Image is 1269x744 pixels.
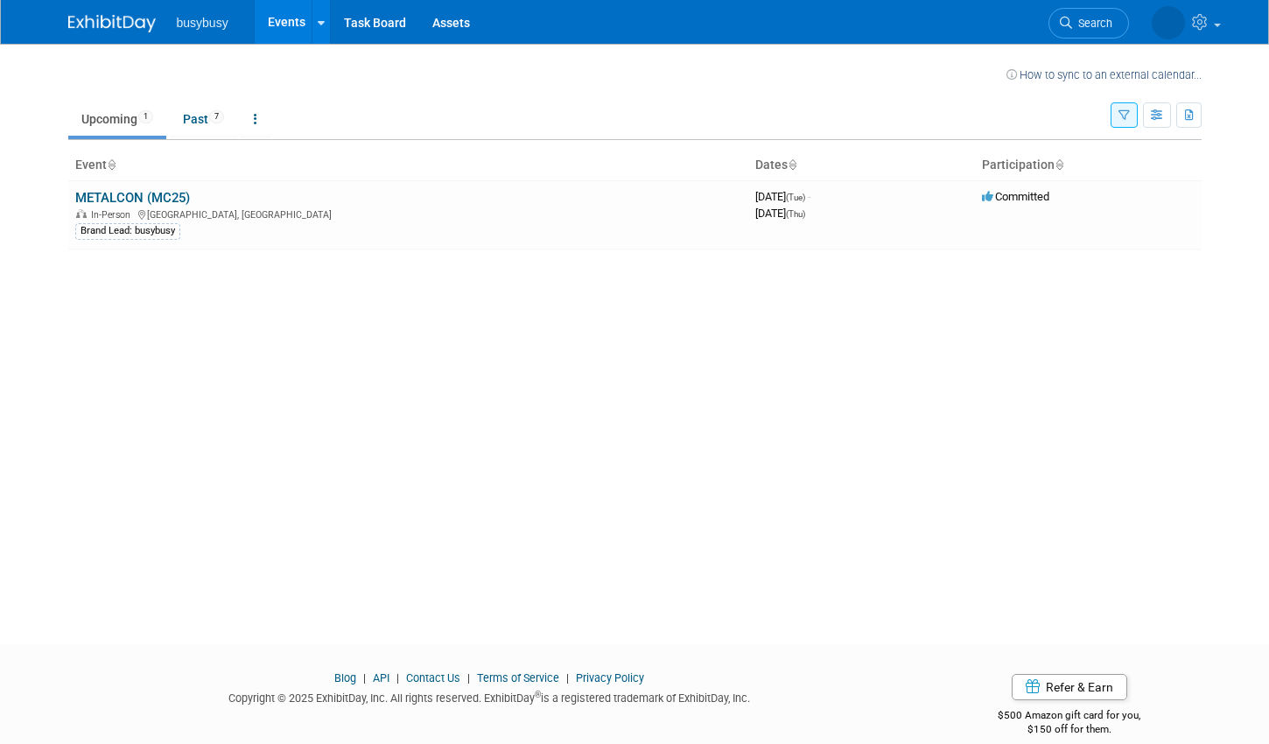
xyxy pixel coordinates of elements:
[1152,6,1185,39] img: Bridger Thurston
[786,209,805,219] span: (Thu)
[982,190,1049,203] span: Committed
[975,151,1202,180] th: Participation
[68,102,166,136] a: Upcoming1
[1072,17,1112,30] span: Search
[406,671,460,684] a: Contact Us
[359,671,370,684] span: |
[75,190,190,206] a: METALCON (MC25)
[209,110,224,123] span: 7
[76,209,87,218] img: In-Person Event
[138,110,153,123] span: 1
[1055,158,1063,172] a: Sort by Participation Type
[786,193,805,202] span: (Tue)
[75,223,180,239] div: Brand Lead: busybusy
[755,190,810,203] span: [DATE]
[177,16,228,30] span: busybusy
[392,671,403,684] span: |
[535,690,541,699] sup: ®
[91,209,136,221] span: In-Person
[755,207,805,220] span: [DATE]
[477,671,559,684] a: Terms of Service
[170,102,237,136] a: Past7
[373,671,389,684] a: API
[1012,674,1127,700] a: Refer & Earn
[463,671,474,684] span: |
[1006,68,1202,81] a: How to sync to an external calendar...
[68,686,912,706] div: Copyright © 2025 ExhibitDay, Inc. All rights reserved. ExhibitDay is a registered trademark of Ex...
[576,671,644,684] a: Privacy Policy
[788,158,796,172] a: Sort by Start Date
[1048,8,1129,39] a: Search
[68,15,156,32] img: ExhibitDay
[748,151,975,180] th: Dates
[68,151,748,180] th: Event
[808,190,810,203] span: -
[107,158,116,172] a: Sort by Event Name
[937,697,1201,737] div: $500 Amazon gift card for you,
[334,671,356,684] a: Blog
[937,722,1201,737] div: $150 off for them.
[562,671,573,684] span: |
[75,207,741,221] div: [GEOGRAPHIC_DATA], [GEOGRAPHIC_DATA]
